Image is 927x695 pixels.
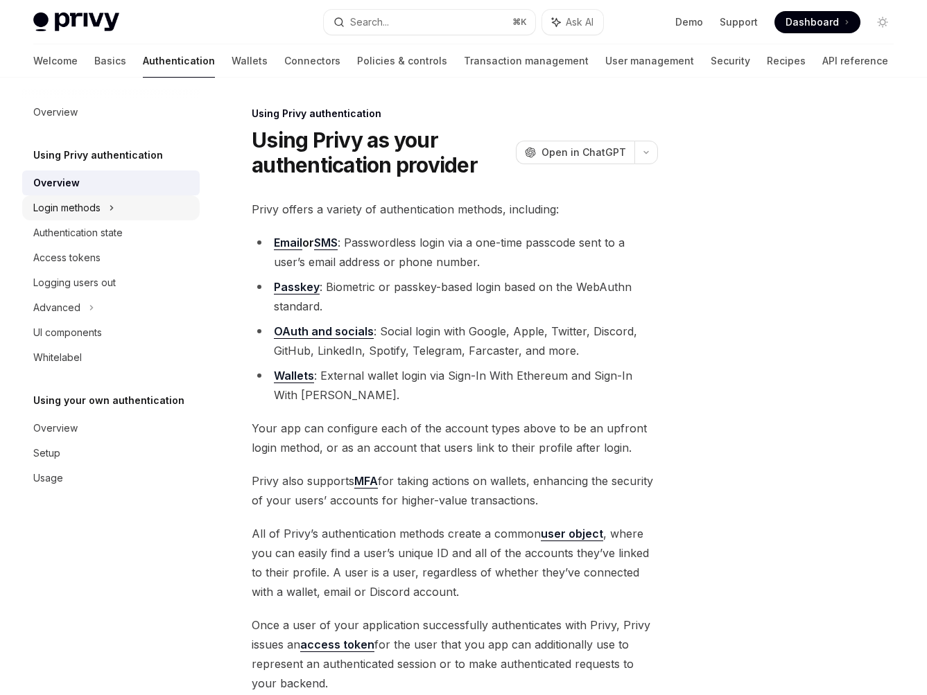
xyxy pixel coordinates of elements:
[33,324,102,341] div: UI components
[33,104,78,121] div: Overview
[33,12,119,32] img: light logo
[22,220,200,245] a: Authentication state
[33,445,60,461] div: Setup
[324,10,535,35] button: Search...⌘K
[274,324,374,339] a: OAuth and socials
[22,270,200,295] a: Logging users out
[252,200,658,219] span: Privy offers a variety of authentication methods, including:
[33,299,80,316] div: Advanced
[252,277,658,316] li: : Biometric or passkey-based login based on the WebAuthn standard.
[541,527,603,541] a: user object
[252,524,658,601] span: All of Privy’s authentication methods create a common , where you can easily find a user’s unique...
[822,44,888,78] a: API reference
[300,637,374,652] a: access token
[274,280,320,294] a: Passkey
[252,127,510,177] h1: Using Privy as your authentication provider
[774,11,860,33] a: Dashboard
[767,44,806,78] a: Recipes
[516,141,634,164] button: Open in ChatGPT
[274,369,314,383] a: Wallets
[22,320,200,345] a: UI components
[22,245,200,270] a: Access tokens
[143,44,215,78] a: Authentication
[33,274,116,291] div: Logging users out
[284,44,340,78] a: Connectors
[94,44,126,78] a: Basics
[605,44,694,78] a: User management
[33,147,163,164] h5: Using Privy authentication
[350,14,389,30] div: Search...
[33,200,101,216] div: Login methods
[872,11,894,33] button: Toggle dark mode
[354,474,378,489] a: MFA
[22,441,200,466] a: Setup
[542,10,603,35] button: Ask AI
[566,15,594,29] span: Ask AI
[232,44,268,78] a: Wallets
[720,15,758,29] a: Support
[22,170,200,195] a: Overview
[542,146,626,159] span: Open in ChatGPT
[314,236,338,250] a: SMS
[33,349,82,366] div: Whitelabel
[22,416,200,441] a: Overview
[33,175,80,191] div: Overview
[675,15,703,29] a: Demo
[22,345,200,370] a: Whitelabel
[357,44,447,78] a: Policies & controls
[252,107,658,121] div: Using Privy authentication
[33,392,184,409] h5: Using your own authentication
[512,17,527,28] span: ⌘ K
[252,615,658,693] span: Once a user of your application successfully authenticates with Privy, Privy issues an for the us...
[22,466,200,491] a: Usage
[33,44,78,78] a: Welcome
[22,100,200,125] a: Overview
[464,44,589,78] a: Transaction management
[33,249,101,266] div: Access tokens
[711,44,750,78] a: Security
[33,225,123,241] div: Authentication state
[252,471,658,510] span: Privy also supports for taking actions on wallets, enhancing the security of your users’ accounts...
[252,366,658,405] li: : External wallet login via Sign-In With Ethereum and Sign-In With [PERSON_NAME].
[252,419,658,457] span: Your app can configure each of the account types above to be an upfront login method, or as an ac...
[786,15,839,29] span: Dashboard
[274,236,338,250] strong: or
[252,233,658,272] li: : Passwordless login via a one-time passcode sent to a user’s email address or phone number.
[33,420,78,437] div: Overview
[252,322,658,360] li: : Social login with Google, Apple, Twitter, Discord, GitHub, LinkedIn, Spotify, Telegram, Farcast...
[274,236,302,250] a: Email
[33,470,63,486] div: Usage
